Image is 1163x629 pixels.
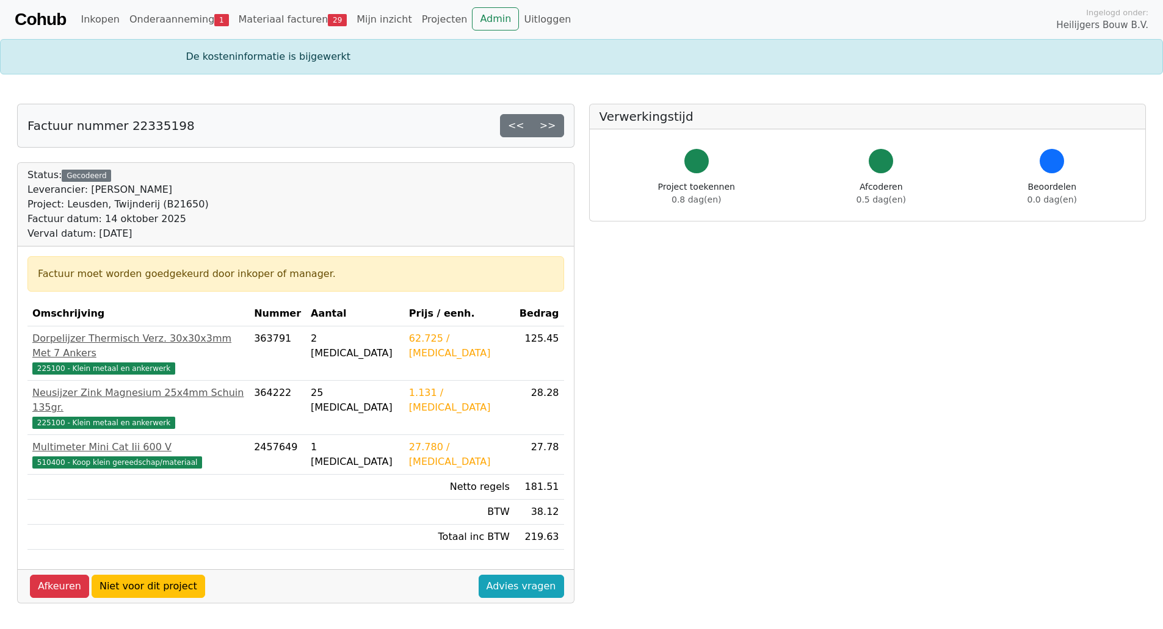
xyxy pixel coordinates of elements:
td: Netto regels [404,475,515,500]
div: Status: [27,168,209,241]
a: Projecten [417,7,473,32]
div: 62.725 / [MEDICAL_DATA] [409,331,510,361]
th: Nummer [249,301,306,326]
td: 28.28 [515,381,564,435]
a: Mijn inzicht [352,7,417,32]
span: 1 [214,14,228,26]
span: 225100 - Klein metaal en ankerwerk [32,417,175,429]
td: Totaal inc BTW [404,525,515,550]
span: 0.0 dag(en) [1027,195,1077,204]
h5: Verwerkingstijd [600,109,1136,124]
div: Verval datum: [DATE] [27,226,209,241]
td: 363791 [249,326,306,381]
span: Heilijgers Bouw B.V. [1056,18,1148,32]
a: Materiaal facturen29 [234,7,352,32]
h5: Factuur nummer 22335198 [27,118,195,133]
td: 27.78 [515,435,564,475]
a: Multimeter Mini Cat Iii 600 V510400 - Koop klein gereedschap/materiaal [32,440,244,469]
div: Project toekennen [658,181,735,206]
div: 2 [MEDICAL_DATA] [311,331,399,361]
div: Afcoderen [857,181,906,206]
td: 2457649 [249,435,306,475]
div: Project: Leusden, Twijnderij (B21650) [27,197,209,212]
a: Dorpelijzer Thermisch Verz. 30x30x3mm Met 7 Ankers225100 - Klein metaal en ankerwerk [32,331,244,375]
span: 510400 - Koop klein gereedschap/materiaal [32,456,202,469]
th: Bedrag [515,301,564,326]
a: Admin [472,7,519,31]
div: Factuur moet worden goedgekeurd door inkoper of manager. [38,267,554,281]
span: Ingelogd onder: [1086,7,1148,18]
td: BTW [404,500,515,525]
div: Beoordelen [1027,181,1077,206]
div: Gecodeerd [62,170,111,182]
td: 181.51 [515,475,564,500]
a: Afkeuren [30,575,89,598]
span: 0.5 dag(en) [857,195,906,204]
div: De kosteninformatie is bijgewerkt [179,49,985,64]
span: 225100 - Klein metaal en ankerwerk [32,362,175,375]
td: 125.45 [515,326,564,381]
div: Dorpelijzer Thermisch Verz. 30x30x3mm Met 7 Ankers [32,331,244,361]
th: Omschrijving [27,301,249,326]
div: 1 [MEDICAL_DATA] [311,440,399,469]
a: Onderaanneming1 [125,7,234,32]
a: Inkopen [76,7,124,32]
div: Leverancier: [PERSON_NAME] [27,182,209,197]
div: Multimeter Mini Cat Iii 600 V [32,440,244,455]
div: 25 [MEDICAL_DATA] [311,386,399,415]
div: Factuur datum: 14 oktober 2025 [27,212,209,226]
td: 38.12 [515,500,564,525]
a: >> [532,114,564,137]
div: 27.780 / [MEDICAL_DATA] [409,440,510,469]
div: Neusijzer Zink Magnesium 25x4mm Schuin 135gr. [32,386,244,415]
a: Neusijzer Zink Magnesium 25x4mm Schuin 135gr.225100 - Klein metaal en ankerwerk [32,386,244,430]
th: Aantal [306,301,404,326]
td: 219.63 [515,525,564,550]
a: Niet voor dit project [92,575,205,598]
td: 364222 [249,381,306,435]
a: Cohub [15,5,66,34]
span: 29 [328,14,347,26]
span: 0.8 dag(en) [672,195,721,204]
th: Prijs / eenh. [404,301,515,326]
a: Advies vragen [479,575,564,598]
div: 1.131 / [MEDICAL_DATA] [409,386,510,415]
a: << [500,114,532,137]
a: Uitloggen [519,7,576,32]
